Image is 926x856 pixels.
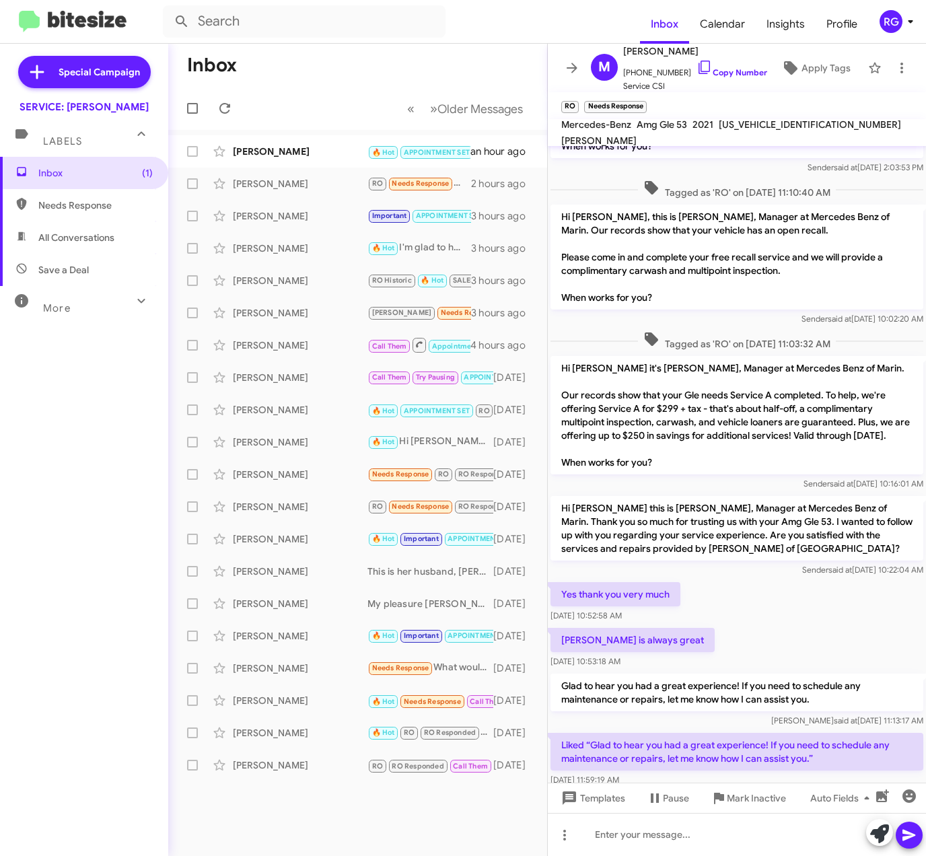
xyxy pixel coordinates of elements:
[367,143,470,159] div: Inbound Call
[808,162,923,172] span: Sender [DATE] 2:03:53 PM
[38,199,153,212] span: Needs Response
[233,597,367,610] div: [PERSON_NAME]
[367,499,493,514] div: Yes. But it was expensive!!!!
[550,628,715,652] p: [PERSON_NAME] is always great
[372,179,383,188] span: RO
[372,308,432,317] span: [PERSON_NAME]
[367,401,493,418] div: Hi [PERSON_NAME] this is [PERSON_NAME], at Mercedes Benz of Marin. Thank you so much for trusting...
[816,5,868,44] a: Profile
[493,758,536,772] div: [DATE]
[493,371,536,384] div: [DATE]
[233,403,367,417] div: [PERSON_NAME]
[392,179,449,188] span: Needs Response
[550,205,923,310] p: Hi [PERSON_NAME], this is [PERSON_NAME], Manager at Mercedes Benz of Marin. Our records show that...
[550,610,622,620] span: [DATE] 10:52:58 AM
[638,331,836,351] span: Tagged as 'RO' on [DATE] 11:03:32 AM
[367,305,471,320] div: Ohh. Well I have the tire package
[493,726,536,740] div: [DATE]
[233,500,367,513] div: [PERSON_NAME]
[802,314,923,324] span: Sender [DATE] 10:02:20 AM
[458,470,510,478] span: RO Responded
[20,100,149,114] div: SERVICE: [PERSON_NAME]
[233,177,367,190] div: [PERSON_NAME]
[233,274,367,287] div: [PERSON_NAME]
[559,786,625,810] span: Templates
[561,101,579,113] small: RO
[828,314,851,324] span: said at
[400,95,531,122] nav: Page navigation example
[432,342,491,351] span: Appointment Set
[367,756,493,773] div: Inbound Call
[404,697,461,706] span: Needs Response
[441,308,498,317] span: Needs Response
[367,531,493,546] div: Thanks [PERSON_NAME]. Actually we replaced the rear tires and may only be interested in the front...
[367,208,471,223] div: Thank you!
[407,100,415,117] span: «
[416,373,455,382] span: Try Pausing
[372,470,429,478] span: Needs Response
[493,694,536,707] div: [DATE]
[404,534,439,543] span: Important
[478,406,489,415] span: RO
[233,532,367,546] div: [PERSON_NAME]
[493,435,536,449] div: [DATE]
[392,762,443,771] span: RO Responded
[834,715,857,725] span: said at
[372,728,395,737] span: 🔥 Hot
[233,758,367,772] div: [PERSON_NAME]
[367,692,493,709] div: Inbound Call
[458,502,510,511] span: RO Responded
[233,371,367,384] div: [PERSON_NAME]
[640,5,689,44] span: Inbox
[430,100,437,117] span: »
[416,211,482,220] span: APPOINTMENT SET
[493,597,536,610] div: [DATE]
[367,597,493,610] div: My pleasure [PERSON_NAME]. Thank you very much!!
[367,466,493,482] div: Yes
[233,565,367,578] div: [PERSON_NAME]
[802,565,923,575] span: Sender [DATE] 10:22:04 AM
[392,502,449,511] span: Needs Response
[38,166,153,180] span: Inbox
[471,177,536,190] div: 2 hours ago
[233,145,367,158] div: [PERSON_NAME]
[367,273,471,288] div: Hi [PERSON_NAME], thank you for letting me know. Since you’re turning in the lease, no need to wo...
[233,694,367,707] div: [PERSON_NAME]
[810,786,875,810] span: Auto Fields
[372,373,407,382] span: Call Them
[771,715,923,725] span: [PERSON_NAME] [DATE] 11:13:17 AM
[367,660,493,676] div: What would be the total?
[830,478,853,489] span: said at
[550,674,923,711] p: Glad to hear you had a great experience! If you need to schedule any maintenance or repairs, let ...
[493,403,536,417] div: [DATE]
[550,733,923,771] p: Liked “Glad to hear you had a great experience! If you need to schedule any maintenance or repair...
[367,240,471,256] div: I'm glad to hear that! If you have any further questions or need to schedule additional services,...
[372,502,383,511] span: RO
[598,57,610,78] span: M
[399,95,423,122] button: Previous
[804,478,923,489] span: Sender [DATE] 10:16:01 AM
[233,662,367,675] div: [PERSON_NAME]
[372,762,383,771] span: RO
[471,306,536,320] div: 3 hours ago
[727,786,786,810] span: Mark Inactive
[689,5,756,44] a: Calendar
[868,10,911,33] button: RG
[828,565,852,575] span: said at
[471,274,536,287] div: 3 hours ago
[799,786,886,810] button: Auto Fields
[38,263,89,277] span: Save a Deal
[424,728,476,737] span: RO Responded
[372,211,407,220] span: Important
[233,242,367,255] div: [PERSON_NAME]
[372,342,407,351] span: Call Them
[470,697,505,706] span: Call Them
[692,118,713,131] span: 2021
[372,437,395,446] span: 🔥 Hot
[623,79,767,93] span: Service CSI
[142,166,153,180] span: (1)
[550,496,923,561] p: Hi [PERSON_NAME] this is [PERSON_NAME], Manager at Mercedes Benz of Marin. Thank you so much for ...
[233,338,367,352] div: [PERSON_NAME]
